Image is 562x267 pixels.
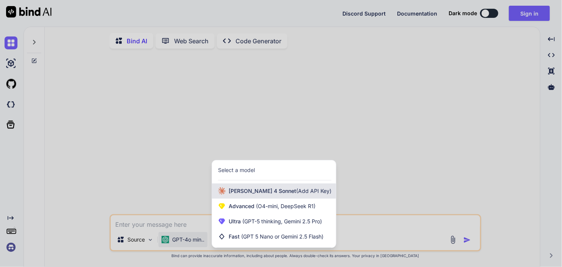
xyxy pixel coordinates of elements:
[229,187,331,195] span: [PERSON_NAME] 4 Sonnet
[241,233,323,240] span: (GPT 5 Nano or Gemini 2.5 Flash)
[296,188,331,194] span: (Add API Key)
[229,202,316,210] span: Advanced
[254,203,316,209] span: (O4-mini, DeepSeek R1)
[229,218,322,225] span: Ultra
[218,166,255,174] div: Select a model
[229,233,323,240] span: Fast
[241,218,322,224] span: (GPT-5 thinking, Gemini 2.5 Pro)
